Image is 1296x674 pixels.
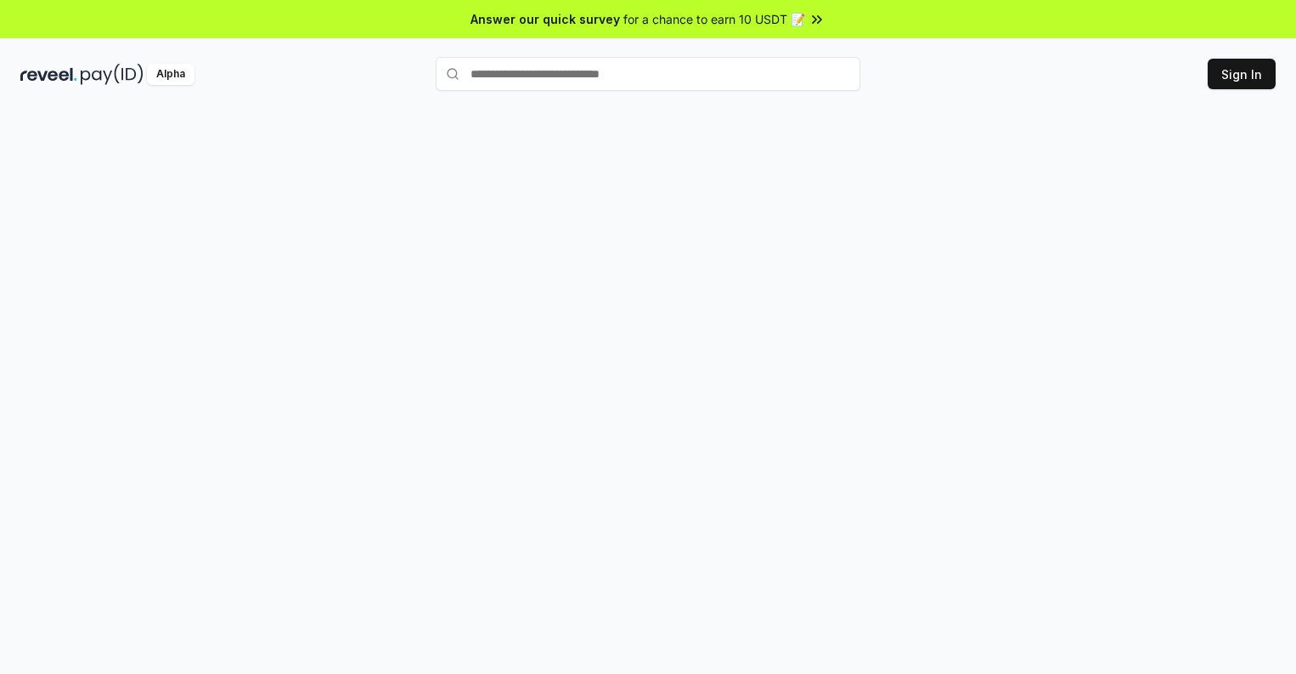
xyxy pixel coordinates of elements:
[147,64,194,85] div: Alpha
[81,64,144,85] img: pay_id
[623,10,805,28] span: for a chance to earn 10 USDT 📝
[20,64,77,85] img: reveel_dark
[471,10,620,28] span: Answer our quick survey
[1208,59,1276,89] button: Sign In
